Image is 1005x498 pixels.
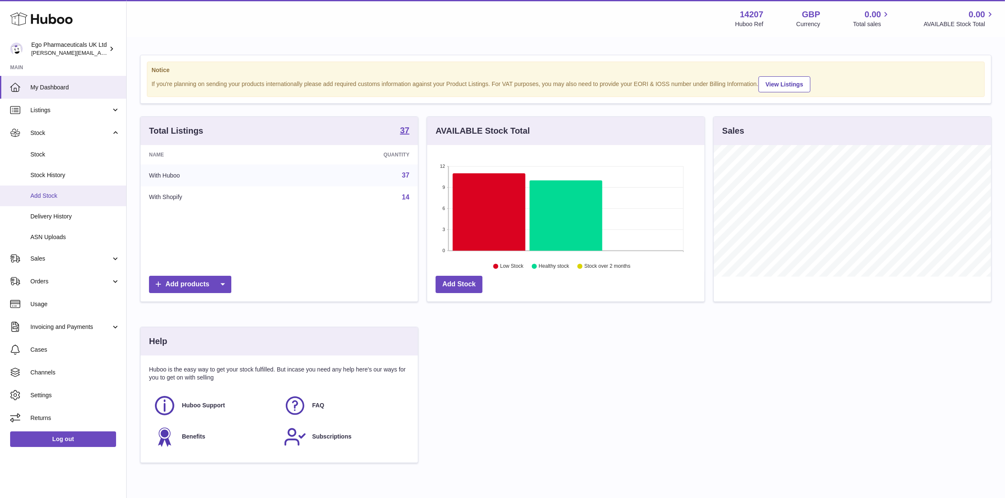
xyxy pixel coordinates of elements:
[182,401,225,409] span: Huboo Support
[853,20,891,28] span: Total sales
[30,300,120,308] span: Usage
[400,126,409,135] strong: 37
[290,145,418,164] th: Quantity
[30,255,111,263] span: Sales
[30,192,120,200] span: Add Stock
[31,41,107,57] div: Ego Pharmaceuticals UK Ltd
[402,194,409,201] a: 14
[853,9,891,28] a: 0.00 Total sales
[30,151,120,159] span: Stock
[584,264,630,269] text: Stock over 2 months
[153,394,275,417] a: Huboo Support
[10,431,116,447] a: Log out
[740,9,764,20] strong: 14207
[442,206,445,211] text: 6
[30,369,120,377] span: Channels
[924,20,995,28] span: AVAILABLE Stock Total
[796,20,821,28] div: Currency
[436,125,530,137] h3: AVAILABLE Stock Total
[539,264,569,269] text: Healthy stock
[312,401,325,409] span: FAQ
[30,414,120,422] span: Returns
[153,425,275,448] a: Benefits
[440,164,445,169] text: 12
[722,125,744,137] h3: Sales
[924,9,995,28] a: 0.00 AVAILABLE Stock Total
[969,9,985,20] span: 0.00
[152,75,980,92] div: If you're planning on sending your products internationally please add required customs informati...
[149,366,409,382] p: Huboo is the easy way to get your stock fulfilled. But incase you need any help here's our ways f...
[30,106,111,114] span: Listings
[442,185,445,190] text: 9
[30,129,111,137] span: Stock
[284,394,406,417] a: FAQ
[30,213,120,221] span: Delivery History
[402,172,409,179] a: 37
[30,346,120,354] span: Cases
[312,433,352,441] span: Subscriptions
[141,145,290,164] th: Name
[284,425,406,448] a: Subscriptions
[141,186,290,208] td: With Shopify
[442,227,445,232] text: 3
[758,76,810,92] a: View Listings
[442,248,445,253] text: 0
[152,66,980,74] strong: Notice
[31,49,214,56] span: [PERSON_NAME][EMAIL_ADDRESS][PERSON_NAME][DOMAIN_NAME]
[10,43,23,55] img: jane.bates@egopharm.com
[149,336,167,347] h3: Help
[735,20,764,28] div: Huboo Ref
[802,9,820,20] strong: GBP
[141,164,290,186] td: With Huboo
[400,126,409,136] a: 37
[149,276,231,293] a: Add products
[149,125,203,137] h3: Total Listings
[436,276,482,293] a: Add Stock
[30,83,120,92] span: My Dashboard
[865,9,881,20] span: 0.00
[30,171,120,179] span: Stock History
[30,391,120,399] span: Settings
[30,277,111,285] span: Orders
[30,233,120,241] span: ASN Uploads
[182,433,205,441] span: Benefits
[30,323,111,331] span: Invoicing and Payments
[500,264,524,269] text: Low Stock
